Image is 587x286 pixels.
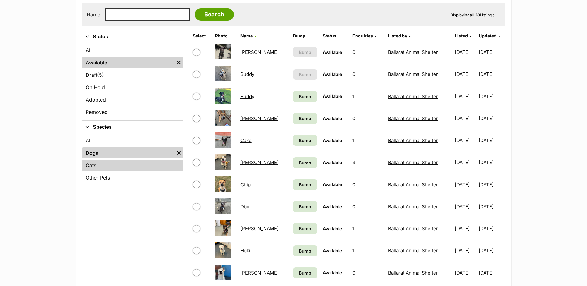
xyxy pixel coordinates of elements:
td: [DATE] [479,218,504,239]
td: 0 [350,174,385,195]
td: 0 [350,262,385,284]
a: Ballarat Animal Shelter [388,159,438,165]
a: All [82,135,183,146]
a: Ballarat Animal Shelter [388,226,438,232]
td: [DATE] [452,63,478,85]
td: [DATE] [479,63,504,85]
a: Removed [82,106,183,118]
a: Bump [293,245,317,256]
a: Adopted [82,94,183,105]
a: Ballarat Animal Shelter [388,137,438,143]
td: [DATE] [479,152,504,173]
button: Bump [293,47,317,57]
td: [DATE] [479,86,504,107]
span: Bump [299,71,311,78]
td: [DATE] [452,218,478,239]
span: Available [323,248,342,253]
a: Listed [455,33,471,38]
span: Available [323,204,342,209]
a: Hoki [240,248,250,253]
td: [DATE] [452,152,478,173]
td: [DATE] [452,130,478,151]
span: Name [240,33,253,38]
a: Cats [82,160,183,171]
a: Buddy [240,93,254,99]
a: [PERSON_NAME] [240,49,278,55]
td: 1 [350,130,385,151]
span: Available [323,160,342,165]
label: Name [87,12,100,17]
span: Bump [299,115,311,122]
td: [DATE] [452,108,478,129]
td: [DATE] [452,41,478,63]
div: Status [82,43,183,120]
span: Bump [299,137,311,144]
span: Available [323,116,342,121]
td: 0 [350,196,385,217]
td: [DATE] [452,240,478,261]
td: 1 [350,218,385,239]
a: Ballarat Animal Shelter [388,270,438,276]
td: [DATE] [452,262,478,284]
a: Ballarat Animal Shelter [388,248,438,253]
div: Species [82,134,183,186]
a: Ballarat Animal Shelter [388,115,438,121]
a: Ballarat Animal Shelter [388,182,438,188]
span: Bump [299,203,311,210]
td: [DATE] [479,174,504,195]
td: 0 [350,108,385,129]
a: Bump [293,157,317,168]
span: Bump [299,270,311,276]
span: Available [323,270,342,275]
a: Enquiries [352,33,376,38]
span: Bump [299,181,311,188]
td: 3 [350,152,385,173]
td: 1 [350,86,385,107]
a: Ballarat Animal Shelter [388,71,438,77]
a: Dogs [82,147,174,158]
a: Chip [240,182,251,188]
td: [DATE] [479,130,504,151]
a: [PERSON_NAME] [240,115,278,121]
span: (5) [97,71,104,79]
a: Bump [293,267,317,278]
a: Name [240,33,256,38]
a: Cake [240,137,252,143]
td: [DATE] [479,240,504,261]
a: Bump [293,179,317,190]
a: Updated [479,33,500,38]
span: Bump [299,93,311,100]
th: Select [190,31,212,41]
a: Remove filter [174,147,183,158]
a: Bump [293,201,317,212]
a: Ballarat Animal Shelter [388,49,438,55]
a: Available [82,57,174,68]
td: 0 [350,63,385,85]
a: Buddy [240,71,254,77]
a: Other Pets [82,172,183,183]
th: Status [320,31,349,41]
a: Bump [293,91,317,102]
a: [PERSON_NAME] [240,226,278,232]
span: Available [323,50,342,55]
span: Listed [455,33,468,38]
a: [PERSON_NAME] [240,159,278,165]
a: On Hold [82,82,183,93]
td: [DATE] [452,86,478,107]
th: Photo [213,31,237,41]
td: [DATE] [452,196,478,217]
a: Ballarat Animal Shelter [388,204,438,210]
span: Listed by [388,33,407,38]
button: Bump [293,69,317,80]
th: Bump [291,31,320,41]
a: Bump [293,223,317,234]
td: [DATE] [479,196,504,217]
strong: all 18 [470,12,480,17]
span: Updated [479,33,497,38]
a: Bump [293,113,317,124]
td: 1 [350,240,385,261]
a: Dbo [240,204,249,210]
a: Remove filter [174,57,183,68]
span: Displaying Listings [450,12,494,17]
a: Ballarat Animal Shelter [388,93,438,99]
